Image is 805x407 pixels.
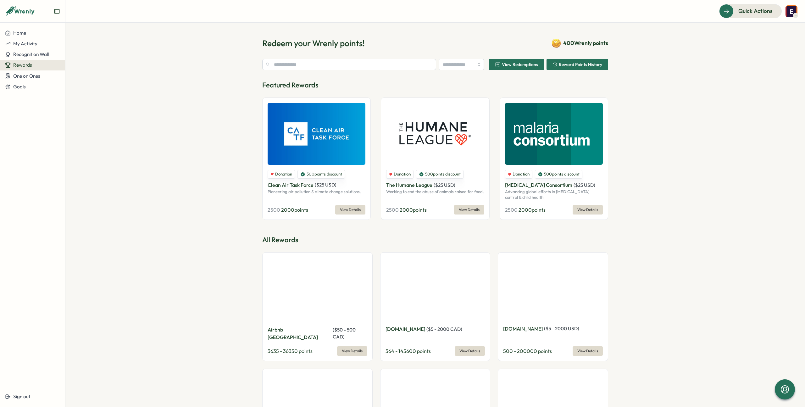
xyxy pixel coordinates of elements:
[281,207,308,213] span: 2000 points
[505,103,603,165] img: Malaria Consortium
[262,38,365,49] h1: Redeem your Wrenly points!
[519,207,546,213] span: 2000 points
[505,181,572,189] p: [MEDICAL_DATA] Consortium
[386,207,399,213] span: 2500
[434,182,455,188] span: ( $ 25 USD )
[502,62,538,67] span: View Redemptions
[563,39,608,47] span: 400 Wrenly points
[13,73,40,79] span: One on Ones
[386,103,484,165] img: The Humane League
[268,326,331,342] p: Airbnb [GEOGRAPHIC_DATA]
[503,258,603,320] img: Amazon.com
[13,84,26,90] span: Goals
[342,347,363,355] span: View Details
[573,346,603,356] button: View Details
[459,347,480,355] span: View Details
[13,41,37,47] span: My Activity
[416,170,464,179] div: 500 points discount
[400,207,427,213] span: 2000 points
[574,182,595,188] span: ( $ 25 USD )
[335,205,365,215] button: View Details
[13,62,32,68] span: Rewards
[489,59,544,70] button: View Redemptions
[333,327,356,340] span: ( $ 50 - 500 CAD )
[386,181,432,189] p: The Humane League
[13,30,26,36] span: Home
[505,189,603,200] p: Advancing global efforts in [MEDICAL_DATA] control & child health.
[268,258,367,321] img: Airbnb Canada
[386,325,425,333] p: [DOMAIN_NAME]
[268,348,313,354] span: 3635 - 36350 points
[786,5,797,17] img: Eric McGarry
[268,181,314,189] p: Clean Air Task Force
[340,205,361,214] span: View Details
[315,182,336,188] span: ( $ 25 USD )
[268,189,365,195] p: Pioneering air pollution & climate change solutions.
[505,207,518,213] span: 2500
[459,205,480,214] span: View Details
[262,235,608,245] p: All Rewards
[394,171,411,177] span: Donation
[386,258,485,320] img: Amazon.ca
[13,393,31,399] span: Sign out
[386,348,431,354] span: 364 - 145600 points
[386,189,484,195] p: Working to end the abuse of animals raised for food.
[268,207,280,213] span: 2500
[719,4,782,18] button: Quick Actions
[503,348,552,354] span: 500 - 200000 points
[454,205,484,215] button: View Details
[337,346,367,356] button: View Details
[54,8,60,14] button: Expand sidebar
[559,62,602,67] span: Reward Points History
[426,326,462,332] span: ( $ 5 - 2000 CAD )
[268,103,365,165] img: Clean Air Task Force
[577,205,598,214] span: View Details
[544,326,579,332] span: ( $ 5 - 2000 USD )
[513,171,530,177] span: Donation
[455,346,485,356] button: View Details
[535,170,582,179] div: 500 points discount
[275,171,292,177] span: Donation
[503,325,543,333] p: [DOMAIN_NAME]
[547,59,608,70] button: Reward Points History
[262,80,608,90] p: Featured Rewards
[297,170,345,179] div: 500 points discount
[13,51,49,57] span: Recognition Wall
[577,347,598,355] span: View Details
[573,205,603,215] button: View Details
[738,7,773,15] span: Quick Actions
